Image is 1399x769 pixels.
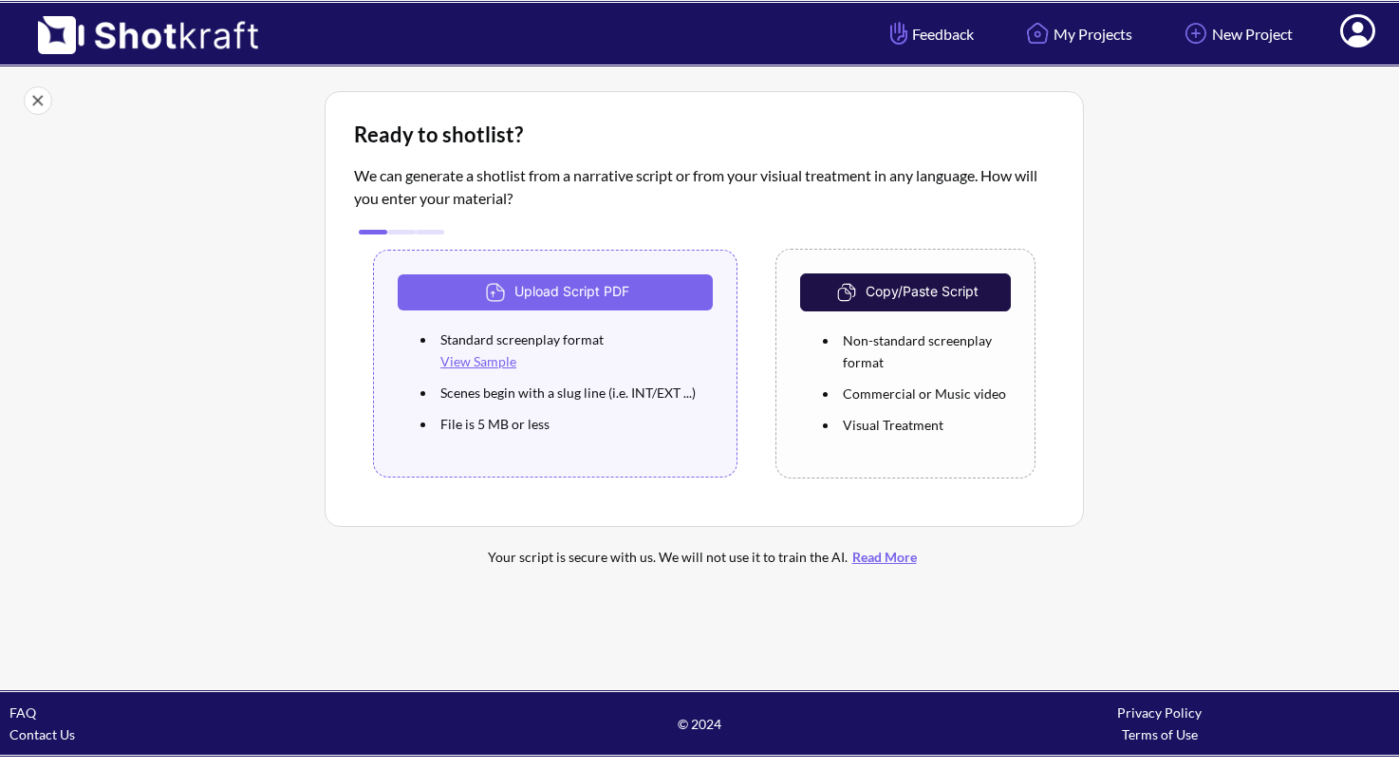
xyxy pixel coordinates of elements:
[481,278,514,307] img: Upload Icon
[1021,17,1054,49] img: Home Icon
[9,704,36,721] a: FAQ
[929,723,1390,745] div: Terms of Use
[1007,9,1147,59] a: My Projects
[436,377,713,408] li: Scenes begin with a slug line (i.e. INT/EXT ...)
[436,408,713,440] li: File is 5 MB or less
[354,164,1054,210] p: We can generate a shotlist from a narrative script or from your visiual treatment in any language...
[440,353,516,369] a: View Sample
[1180,17,1212,49] img: Add Icon
[886,17,912,49] img: Hand Icon
[848,549,922,565] a: Read More
[929,702,1390,723] div: Privacy Policy
[398,274,713,310] button: Upload Script PDF
[832,278,866,307] img: CopyAndPaste Icon
[401,546,1008,568] div: Your script is secure with us. We will not use it to train the AI.
[838,325,1011,378] li: Non-standard screenplay format
[24,86,52,115] img: Close Icon
[436,324,713,377] li: Standard screenplay format
[354,121,1054,149] div: Ready to shotlist?
[886,23,974,45] span: Feedback
[838,409,1011,441] li: Visual Treatment
[838,378,1011,409] li: Commercial or Music video
[9,726,75,742] a: Contact Us
[800,273,1011,311] button: Copy/Paste Script
[1166,9,1307,59] a: New Project
[470,713,930,735] span: © 2024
